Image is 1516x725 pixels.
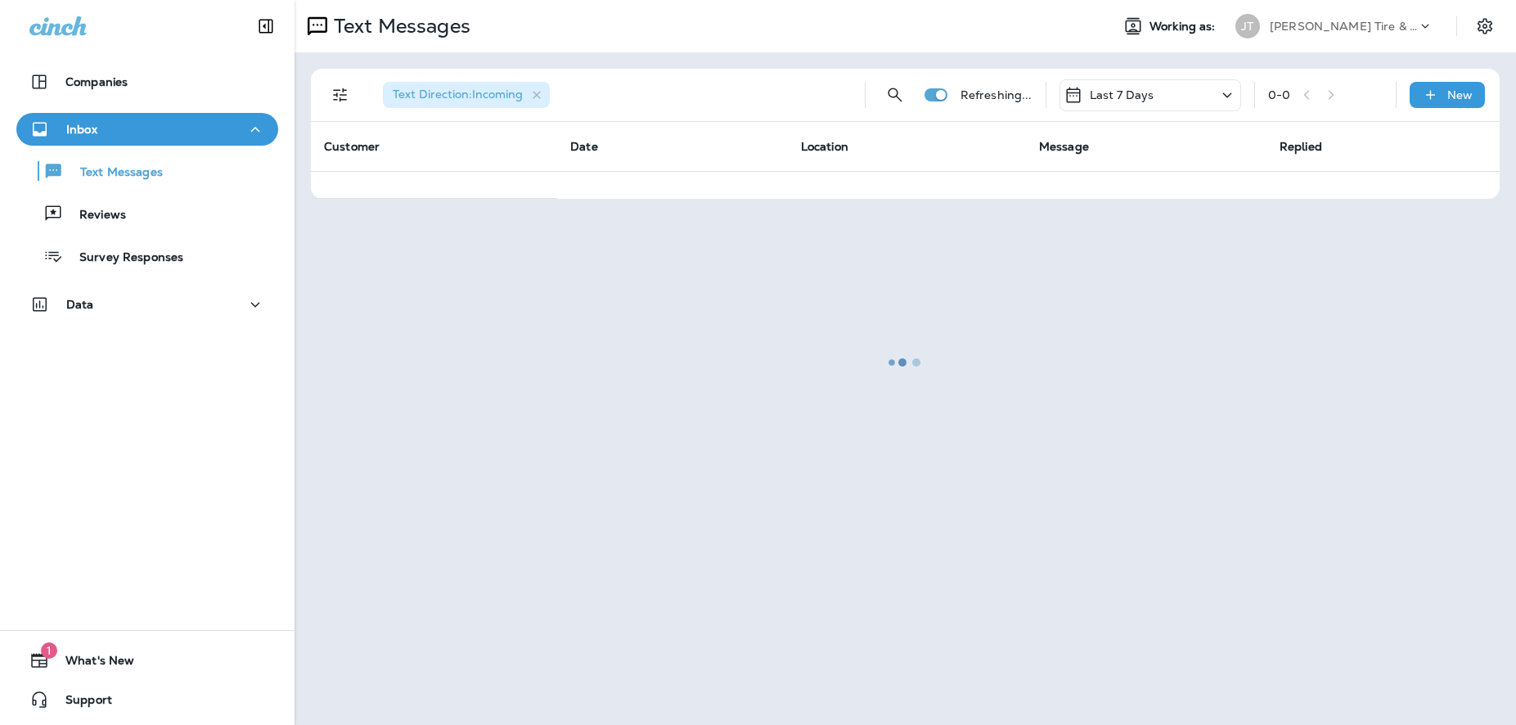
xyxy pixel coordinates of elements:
button: 1What's New [16,644,278,677]
span: What's New [49,654,134,673]
p: Text Messages [64,165,163,181]
p: Companies [65,75,128,88]
button: Survey Responses [16,239,278,273]
p: Data [66,298,94,311]
button: Companies [16,65,278,98]
span: Support [49,693,112,713]
button: Data [16,288,278,321]
button: Support [16,683,278,716]
button: Inbox [16,113,278,146]
p: Reviews [63,208,126,223]
button: Text Messages [16,154,278,188]
button: Reviews [16,196,278,231]
span: 1 [41,642,57,659]
p: Survey Responses [63,250,183,266]
p: New [1447,88,1473,101]
p: Inbox [66,123,97,136]
button: Collapse Sidebar [243,10,289,43]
